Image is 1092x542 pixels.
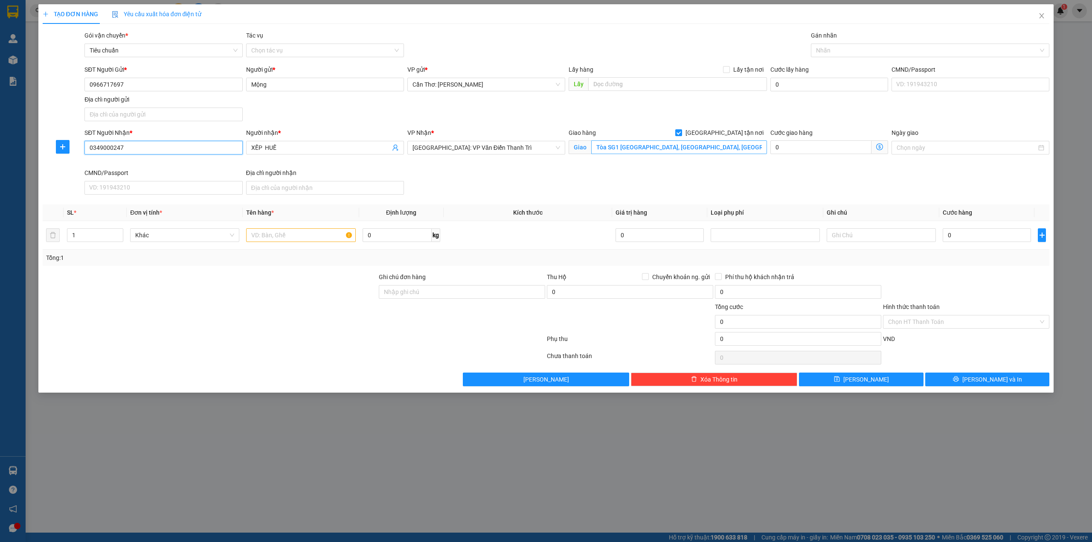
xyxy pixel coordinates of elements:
[707,204,823,221] th: Loại phụ phí
[56,140,70,154] button: plus
[3,46,131,57] span: Mã đơn: CTNK1508250001
[770,140,871,154] input: Cước giao hàng
[883,335,895,342] span: VND
[67,18,170,34] span: CÔNG TY TNHH CHUYỂN PHÁT NHANH BẢO AN
[135,229,234,242] span: Khác
[523,375,569,384] span: [PERSON_NAME]
[432,228,440,242] span: kg
[3,59,53,66] span: 09:20:25 [DATE]
[379,285,545,299] input: Ghi chú đơn hàng
[943,209,972,216] span: Cước hàng
[84,32,128,39] span: Gói vận chuyển
[715,303,743,310] span: Tổng cước
[730,65,767,74] span: Lấy tận nơi
[90,44,237,57] span: Tiêu chuẩn
[3,18,65,33] span: [PHONE_NUMBER]
[770,66,809,73] label: Cước lấy hàng
[770,129,813,136] label: Cước giao hàng
[386,209,416,216] span: Định lượng
[811,32,837,39] label: Gán nhãn
[513,209,543,216] span: Kích thước
[112,11,202,17] span: Yêu cầu xuất hóa đơn điện tử
[569,140,591,154] span: Giao
[84,65,242,74] div: SĐT Người Gửi
[925,373,1050,386] button: printer[PERSON_NAME] và In
[547,274,566,280] span: Thu Hộ
[407,129,431,136] span: VP Nhận
[682,128,767,137] span: [GEOGRAPHIC_DATA] tận nơi
[1038,232,1046,239] span: plus
[834,376,840,383] span: save
[569,129,596,136] span: Giao hàng
[67,209,74,216] span: SL
[691,376,697,383] span: delete
[412,78,560,91] span: Cần Thơ: Kho Ninh Kiều
[649,272,713,282] span: Chuyển khoản ng. gửi
[883,303,940,310] label: Hình thức thanh toán
[84,95,242,104] div: Địa chỉ người gửi
[246,228,355,242] input: VD: Bàn, Ghế
[569,77,588,91] span: Lấy
[892,65,1049,74] div: CMND/Passport
[588,77,767,91] input: Dọc đường
[546,351,714,366] div: Chưa thanh toán
[770,78,888,91] input: Cước lấy hàng
[46,228,60,242] button: delete
[246,168,404,178] div: Địa chỉ người nhận
[84,128,242,137] div: SĐT Người Nhận
[1038,12,1045,19] span: close
[60,4,172,15] strong: PHIẾU DÁN LÊN HÀNG
[1030,4,1054,28] button: Close
[799,373,924,386] button: save[PERSON_NAME]
[616,228,704,242] input: 0
[246,65,404,74] div: Người gửi
[246,209,274,216] span: Tên hàng
[23,18,45,26] strong: CSKH:
[246,181,404,195] input: Địa chỉ của người nhận
[843,375,889,384] span: [PERSON_NAME]
[569,66,593,73] span: Lấy hàng
[463,373,629,386] button: [PERSON_NAME]
[897,143,1037,152] input: Ngày giao
[392,144,399,151] span: user-add
[379,274,426,280] label: Ghi chú đơn hàng
[130,209,162,216] span: Đơn vị tính
[56,143,69,150] span: plus
[616,209,647,216] span: Giá trị hàng
[246,128,404,137] div: Người nhận
[722,272,798,282] span: Phí thu hộ khách nhận trả
[827,228,936,242] input: Ghi Chú
[823,204,939,221] th: Ghi chú
[246,32,263,39] label: Tác vụ
[112,11,119,18] img: icon
[43,11,49,17] span: plus
[546,334,714,349] div: Phụ thu
[953,376,959,383] span: printer
[962,375,1022,384] span: [PERSON_NAME] và In
[892,129,918,136] label: Ngày giao
[84,168,242,178] div: CMND/Passport
[412,141,560,154] span: Hà Nội: VP Văn Điển Thanh Trì
[591,140,767,154] input: Giao tận nơi
[407,65,565,74] div: VP gửi
[1038,228,1046,242] button: plus
[631,373,797,386] button: deleteXóa Thông tin
[700,375,738,384] span: Xóa Thông tin
[43,11,98,17] span: TẠO ĐƠN HÀNG
[46,253,421,262] div: Tổng: 1
[876,143,883,150] span: dollar-circle
[84,108,242,121] input: Địa chỉ của người gửi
